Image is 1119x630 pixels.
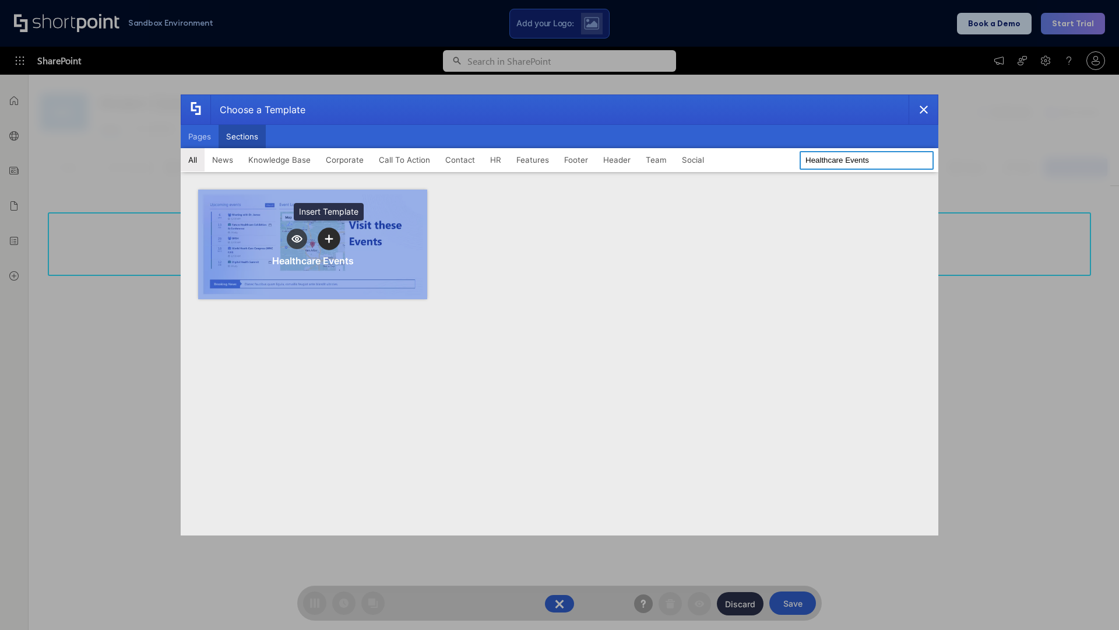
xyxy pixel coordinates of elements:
[596,148,638,171] button: Header
[318,148,371,171] button: Corporate
[674,148,712,171] button: Social
[371,148,438,171] button: Call To Action
[241,148,318,171] button: Knowledge Base
[1061,574,1119,630] iframe: Chat Widget
[181,125,219,148] button: Pages
[272,255,354,267] div: Healthcare Events
[219,125,266,148] button: Sections
[181,94,938,535] div: template selector
[800,151,934,170] input: Search
[438,148,483,171] button: Contact
[483,148,509,171] button: HR
[210,95,305,124] div: Choose a Template
[181,148,205,171] button: All
[205,148,241,171] button: News
[509,148,557,171] button: Features
[638,148,674,171] button: Team
[557,148,596,171] button: Footer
